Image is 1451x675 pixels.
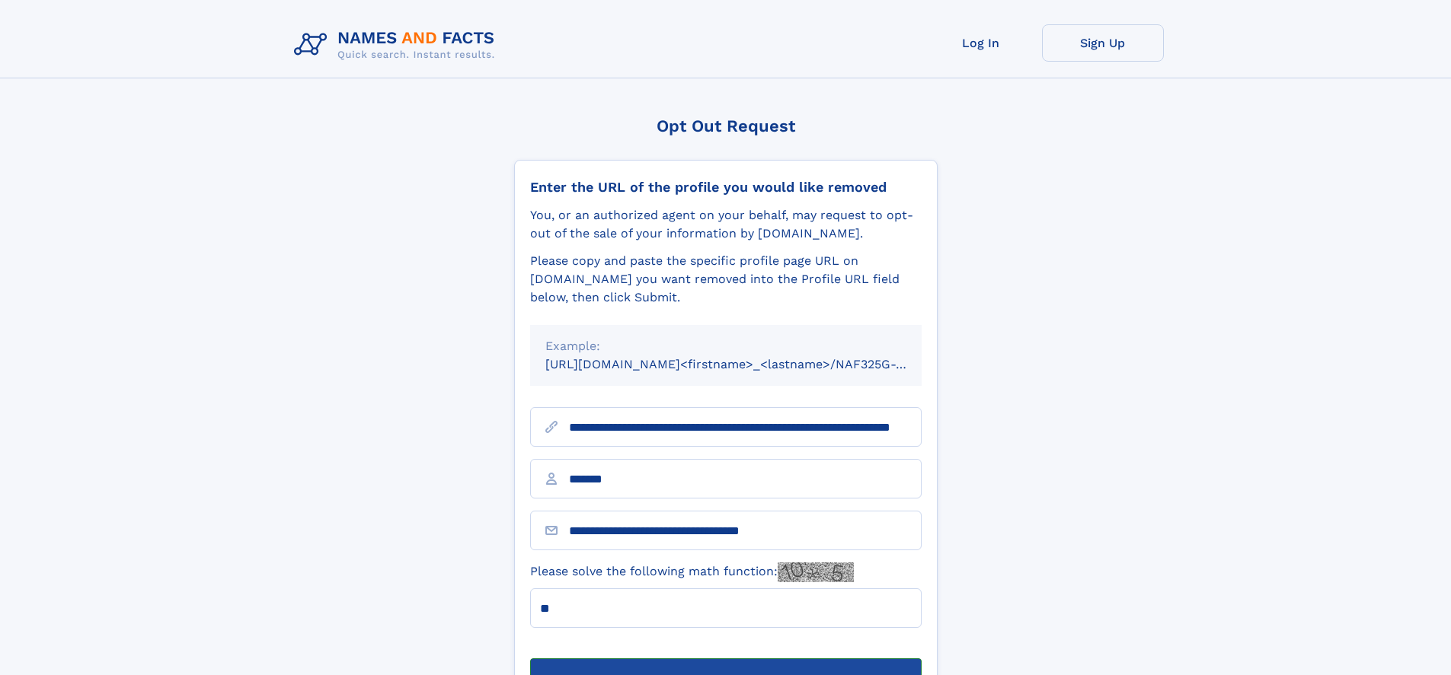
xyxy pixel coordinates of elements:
[545,337,906,355] div: Example:
[545,357,951,371] small: [URL][DOMAIN_NAME]<firstname>_<lastname>/NAF325G-xxxxxxxx
[530,179,922,196] div: Enter the URL of the profile you would like removed
[530,206,922,243] div: You, or an authorized agent on your behalf, may request to opt-out of the sale of your informatio...
[1042,24,1164,62] a: Sign Up
[514,116,938,135] div: Opt Out Request
[530,252,922,307] div: Please copy and paste the specific profile page URL on [DOMAIN_NAME] you want removed into the Pr...
[920,24,1042,62] a: Log In
[530,562,854,582] label: Please solve the following math function:
[288,24,507,65] img: Logo Names and Facts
